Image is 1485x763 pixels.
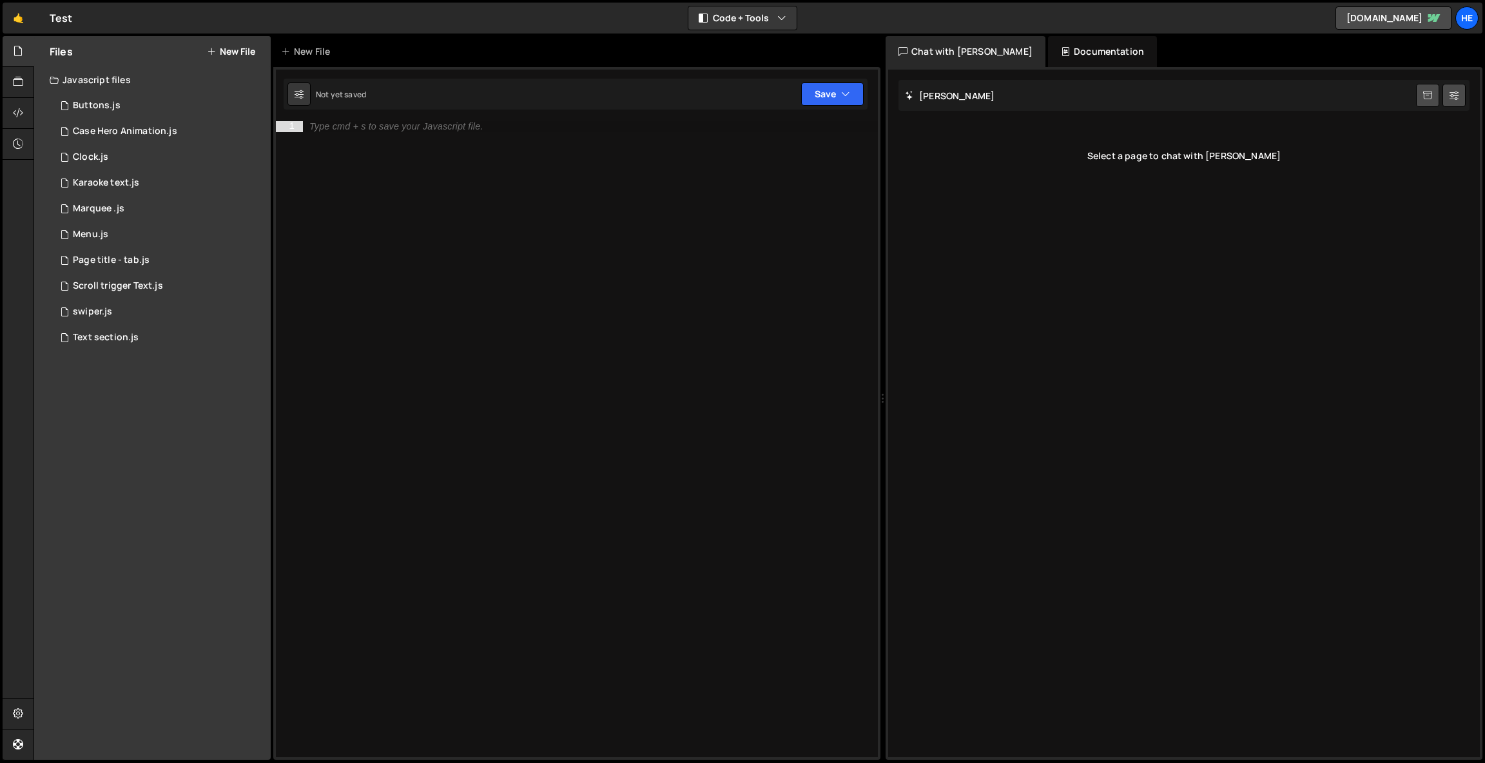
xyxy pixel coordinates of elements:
div: Karaoke text.js [73,177,139,189]
a: He [1455,6,1479,30]
div: 12855/34888.js [50,170,271,196]
div: Scroll trigger Text.js [73,280,163,292]
div: 12855/34948.js [50,119,271,144]
div: 12855/33394.js [50,247,271,273]
div: Test [50,10,73,26]
h2: [PERSON_NAME] [905,90,995,102]
div: Menu.js [73,229,108,240]
a: [DOMAIN_NAME] [1335,6,1451,30]
a: 🤙 [3,3,34,34]
button: New File [207,46,255,57]
div: Type cmd + s to save your Javascript file. [309,122,483,131]
div: 12855/31976.js [50,144,271,170]
div: Chat with [PERSON_NAME] [886,36,1045,67]
div: 12855/36009.js [50,222,271,247]
div: 12855/31548.js [50,196,271,222]
div: Not yet saved [316,89,366,100]
div: Documentation [1048,36,1157,67]
div: 1 [276,121,303,132]
div: Text section.js [73,332,139,343]
div: 12855/31524.js [50,299,271,325]
button: Code + Tools [688,6,797,30]
div: swiper.js [73,306,112,318]
div: Case Hero Animation.js [73,126,177,137]
div: 12855/35540.js [50,273,271,299]
div: Javascript files [34,67,271,93]
h2: Files [50,44,73,59]
div: 12855/34976.js [50,325,271,351]
div: Page title - tab.js [73,255,150,266]
div: 12855/35379.js [50,93,271,119]
div: Buttons.js [73,100,121,111]
div: Select a page to chat with [PERSON_NAME] [898,130,1470,182]
button: Save [801,82,864,106]
div: Clock.js [73,151,108,163]
div: Marquee .js [73,203,124,215]
div: New File [281,45,335,58]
